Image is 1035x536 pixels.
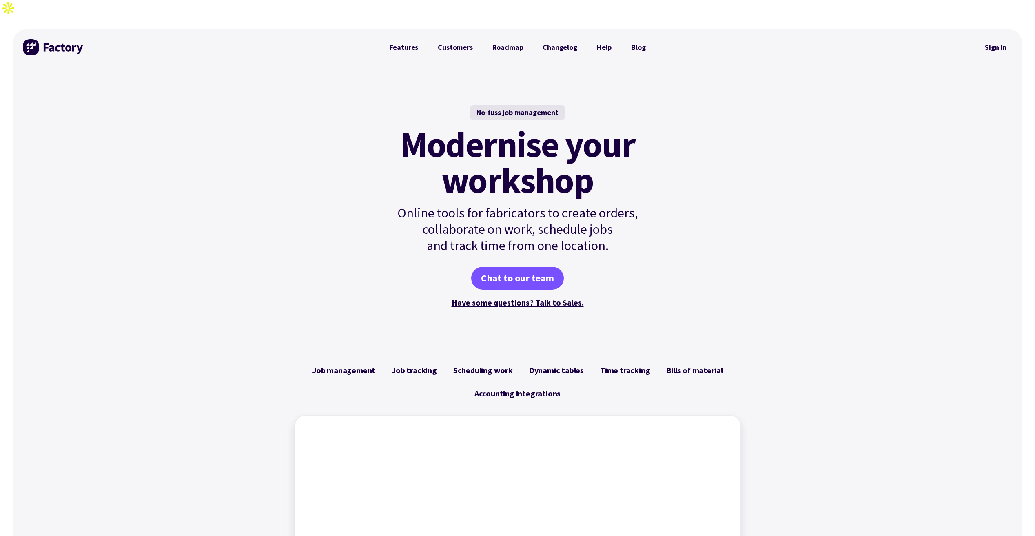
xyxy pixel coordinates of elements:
[474,389,561,399] span: Accounting integrations
[533,39,587,55] a: Changelog
[428,39,482,55] a: Customers
[587,39,621,55] a: Help
[380,205,656,254] p: Online tools for fabricators to create orders, collaborate on work, schedule jobs and track time ...
[979,38,1012,57] nav: Secondary Navigation
[979,38,1012,57] a: Sign in
[529,365,584,375] span: Dynamic tables
[312,365,375,375] span: Job management
[23,39,84,55] img: Factory
[600,365,650,375] span: Time tracking
[380,39,656,55] nav: Primary Navigation
[483,39,533,55] a: Roadmap
[400,126,635,198] mark: Modernise your workshop
[899,448,1035,536] iframe: Chat Widget
[470,105,565,120] div: No-fuss job management
[380,39,428,55] a: Features
[392,365,437,375] span: Job tracking
[453,365,513,375] span: Scheduling work
[621,39,655,55] a: Blog
[471,267,564,290] a: Chat to our team
[666,365,723,375] span: Bills of material
[452,297,584,308] a: Have some questions? Talk to Sales.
